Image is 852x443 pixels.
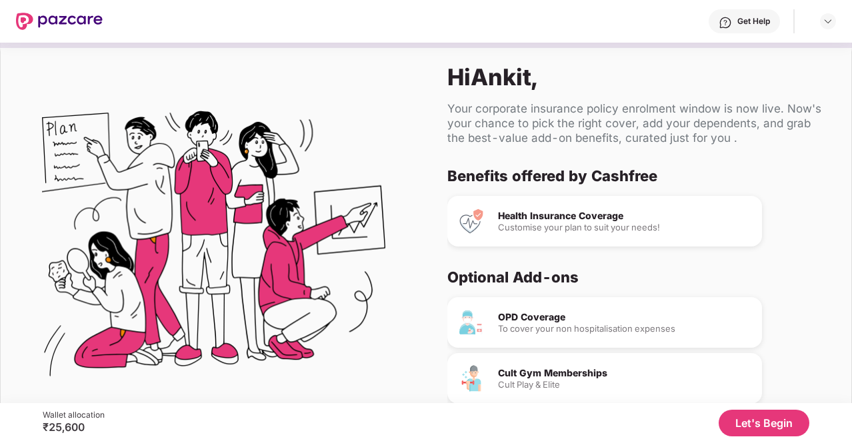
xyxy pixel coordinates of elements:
div: Wallet allocation [43,410,105,420]
div: To cover your non hospitalisation expenses [498,324,751,333]
div: Benefits offered by Cashfree [447,167,819,185]
div: Customise your plan to suit your needs! [498,223,751,232]
img: svg+xml;base64,PHN2ZyBpZD0iRHJvcGRvd24tMzJ4MzIiIHhtbG5zPSJodHRwOi8vd3d3LnczLm9yZy8yMDAwL3N2ZyIgd2... [823,16,833,27]
button: Let's Begin [719,410,809,436]
img: Flex Benefits Illustration [42,77,385,420]
div: Cult Play & Elite [498,380,751,389]
div: Optional Add-ons [447,268,819,286]
div: Your corporate insurance policy enrolment window is now live. Now's your chance to pick the right... [447,101,830,145]
div: Cult Gym Memberships [498,368,751,378]
img: OPD Coverage [458,309,485,336]
div: Get Help [737,16,770,27]
div: Health Insurance Coverage [498,211,751,221]
div: Hi Ankit , [447,63,830,91]
div: OPD Coverage [498,312,751,322]
img: Health Insurance Coverage [458,208,485,234]
img: svg+xml;base64,PHN2ZyBpZD0iSGVscC0zMngzMiIgeG1sbnM9Imh0dHA6Ly93d3cudzMub3JnLzIwMDAvc3ZnIiB3aWR0aD... [719,16,732,29]
div: ₹25,600 [43,420,105,434]
img: New Pazcare Logo [16,13,103,30]
img: Cult Gym Memberships [458,365,485,392]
